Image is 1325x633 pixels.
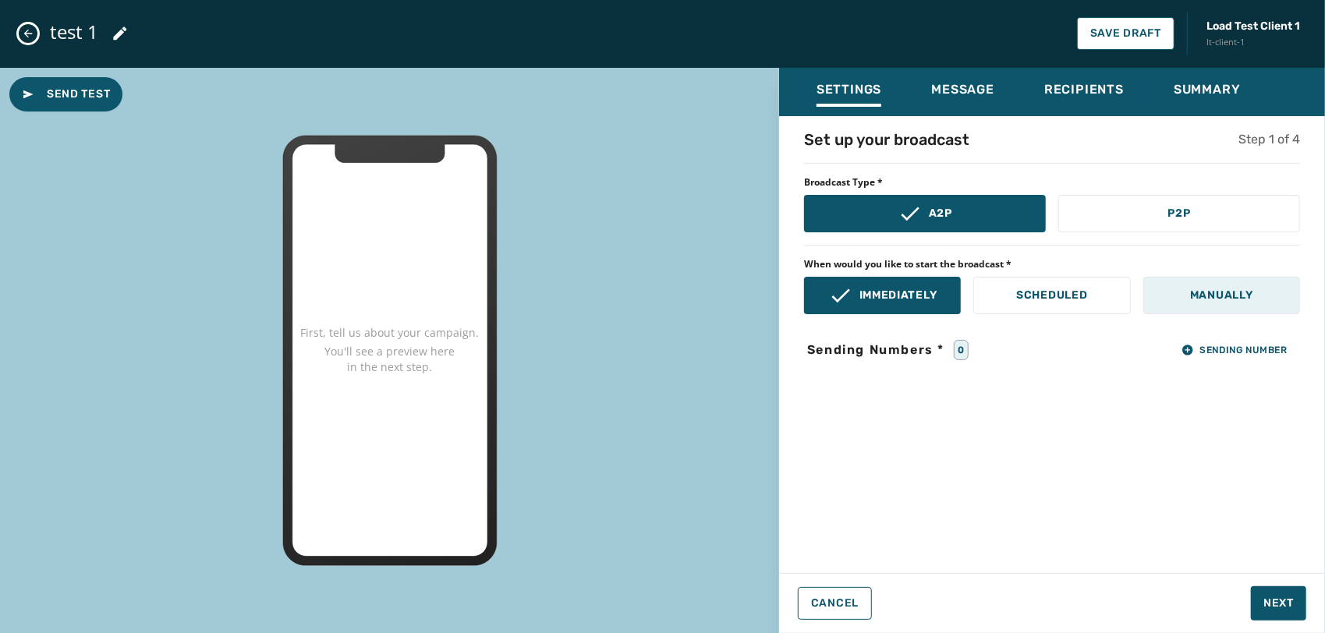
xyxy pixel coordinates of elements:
[1263,596,1294,611] span: Next
[804,176,1300,189] span: Broadcast Type *
[1032,74,1136,110] button: Recipients
[1016,288,1087,303] p: Scheduled
[1251,586,1306,621] button: Next
[1190,288,1253,303] p: Manually
[1169,339,1300,361] button: Sending Number
[804,195,1046,232] button: A2P
[1090,27,1161,40] span: Save Draft
[1058,195,1300,232] button: P2P
[804,258,1300,271] span: When would you like to start the broadcast *
[1167,206,1190,221] p: P2P
[929,206,952,221] p: A2P
[804,341,948,359] span: Sending Numbers *
[1206,19,1300,34] span: Load Test Client 1
[1077,17,1174,50] button: Save Draft
[931,82,994,97] span: Message
[1182,344,1288,356] span: Sending Number
[325,344,455,359] p: You'll see a preview here
[954,340,969,360] div: 0
[817,82,881,97] span: Settings
[348,359,433,375] p: in the next step.
[301,325,480,341] p: First, tell us about your campaign.
[1044,82,1124,97] span: Recipients
[804,129,969,150] h4: Set up your broadcast
[919,74,1007,110] button: Message
[804,277,961,314] button: Immediately
[859,288,937,303] p: Immediately
[1206,36,1300,49] span: lt-client-1
[798,587,872,620] button: Cancel
[1143,277,1300,314] button: Manually
[811,597,859,610] span: Cancel
[973,277,1130,314] button: Scheduled
[1161,74,1253,110] button: Summary
[1238,130,1300,149] h5: Step 1 of 4
[1174,82,1241,97] span: Summary
[804,74,894,110] button: Settings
